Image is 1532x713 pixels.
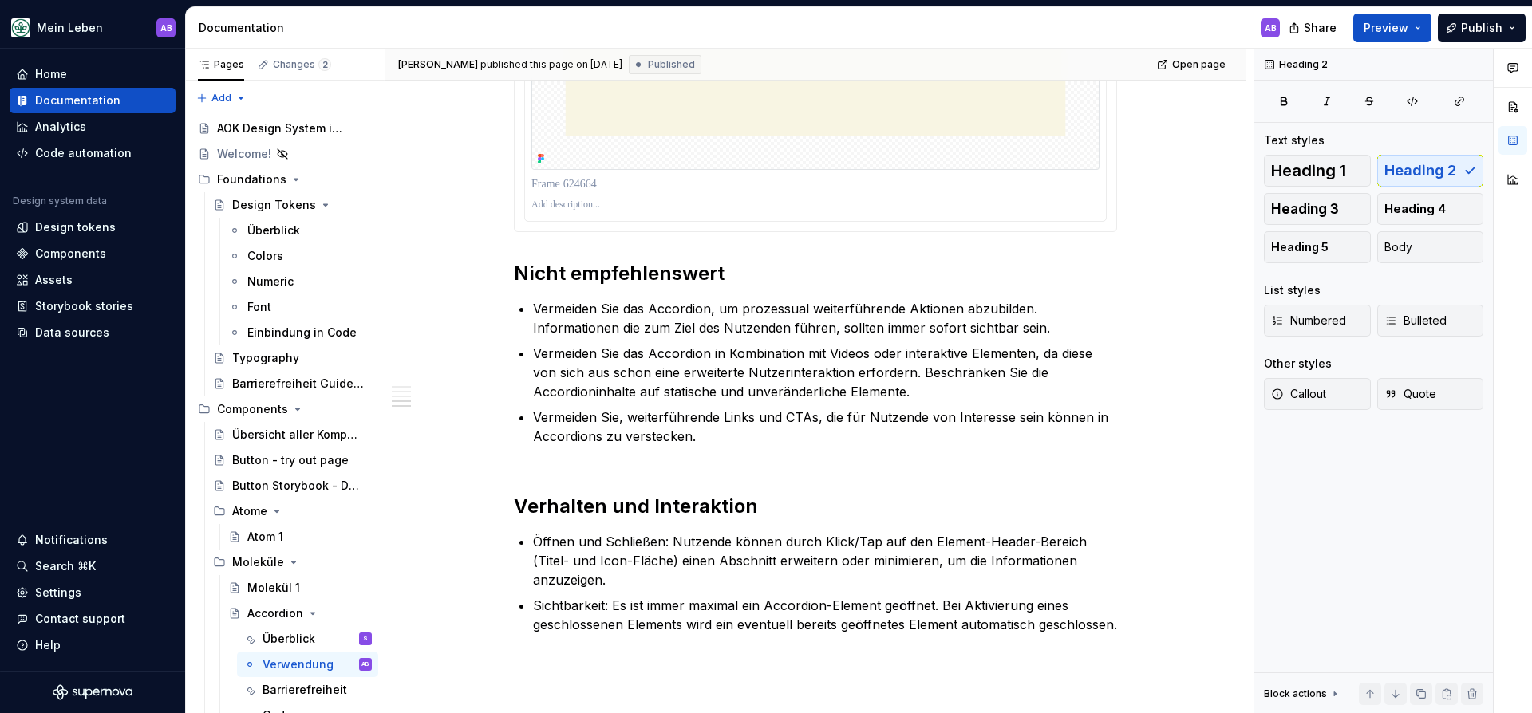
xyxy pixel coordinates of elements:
[533,532,1117,589] p: Öffnen und Schließen: Nutzende können durch Klick/Tap auf den Element-Header-Bereich (Titel- und ...
[217,401,288,417] div: Components
[1271,163,1346,179] span: Heading 1
[232,427,364,443] div: Übersicht aller Komponenten
[1264,282,1321,298] div: List styles
[217,146,271,162] div: Welcome!
[191,167,378,192] div: Foundations
[53,684,132,700] svg: Supernova Logo
[10,267,176,293] a: Assets
[207,550,378,575] div: Moleküle
[247,529,283,545] div: Atom 1
[10,241,176,266] a: Components
[533,344,1117,401] p: Vermeiden Sie das Accordion in Kombination mit Videos oder interaktive Elementen, da diese von si...
[199,20,378,36] div: Documentation
[35,246,106,262] div: Components
[222,269,378,294] a: Numeric
[1172,58,1226,71] span: Open page
[273,58,331,71] div: Changes
[247,299,271,315] div: Font
[247,248,283,264] div: Colors
[232,478,364,494] div: Button Storybook - Durchstich!
[10,553,176,579] button: Search ⌘K
[222,218,378,243] a: Überblick
[1271,201,1339,217] span: Heading 3
[222,243,378,269] a: Colors
[35,611,125,627] div: Contact support
[1377,193,1484,225] button: Heading 4
[222,320,378,345] a: Einbindung in Code
[207,422,378,447] a: Übersicht aller Komponenten
[207,498,378,524] div: Atome
[1264,305,1371,337] button: Numbered
[1264,378,1371,410] button: Callout
[247,274,294,290] div: Numeric
[533,408,1117,465] p: Vermeiden Sie, weiterführende Links und CTAs, die für Nutzende von Interesse sein können in Accor...
[160,22,172,34] div: AB
[10,61,176,87] a: Home
[247,325,357,341] div: Einbindung in Code
[533,299,1117,337] p: Vermeiden Sie das Accordion, um prozessual weiterführende Aktionen abzubilden. Informationen die ...
[35,272,73,288] div: Assets
[1264,231,1371,263] button: Heading 5
[237,626,378,652] a: ÜberblickS
[191,87,251,109] button: Add
[35,298,133,314] div: Storybook stories
[1377,231,1484,263] button: Body
[1377,378,1484,410] button: Quote
[35,585,81,601] div: Settings
[10,140,176,166] a: Code automation
[217,171,286,187] div: Foundations
[11,18,30,37] img: df5db9ef-aba0-4771-bf51-9763b7497661.png
[247,580,300,596] div: Molekül 1
[263,656,334,672] div: Verwendung
[514,494,1117,519] h2: Verhalten und Interaktion
[1364,20,1408,36] span: Preview
[222,524,378,550] a: Atom 1
[514,261,1117,286] h2: Nicht empfehlenswert
[191,396,378,422] div: Components
[191,116,378,141] a: AOK Design System in Arbeit
[398,58,478,71] span: [PERSON_NAME]
[648,58,695,71] span: Published
[1384,239,1412,255] span: Body
[533,596,1117,634] p: Sichtbarkeit: Es ist immer maximal ein Accordion-Element geöffnet. Bei Aktivierung eines geschlos...
[1384,313,1447,329] span: Bulleted
[1353,14,1431,42] button: Preview
[1152,53,1233,76] a: Open page
[1438,14,1526,42] button: Publish
[263,631,315,647] div: Überblick
[1384,386,1436,402] span: Quote
[1265,22,1277,34] div: AB
[247,223,300,238] div: Überblick
[318,58,331,71] span: 2
[232,376,364,392] div: Barrierefreiheit Guidelines
[10,215,176,240] a: Design tokens
[1264,683,1341,705] div: Block actions
[1264,193,1371,225] button: Heading 3
[480,58,622,71] div: published this page on [DATE]
[35,66,67,82] div: Home
[363,631,368,647] div: S
[207,473,378,498] a: Button Storybook - Durchstich!
[35,119,86,135] div: Analytics
[10,632,176,658] button: Help
[1271,386,1326,402] span: Callout
[207,447,378,473] a: Button - try out page
[232,503,267,519] div: Atome
[207,192,378,218] a: Design Tokens
[35,325,109,341] div: Data sources
[35,93,120,108] div: Documentation
[1271,239,1329,255] span: Heading 5
[1461,20,1502,36] span: Publish
[10,114,176,140] a: Analytics
[35,637,61,653] div: Help
[222,294,378,320] a: Font
[10,293,176,319] a: Storybook stories
[207,345,378,371] a: Typography
[1384,201,1446,217] span: Heading 4
[217,120,349,136] div: AOK Design System in Arbeit
[13,195,107,207] div: Design system data
[191,141,378,167] a: Welcome!
[35,219,116,235] div: Design tokens
[247,605,303,621] div: Accordion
